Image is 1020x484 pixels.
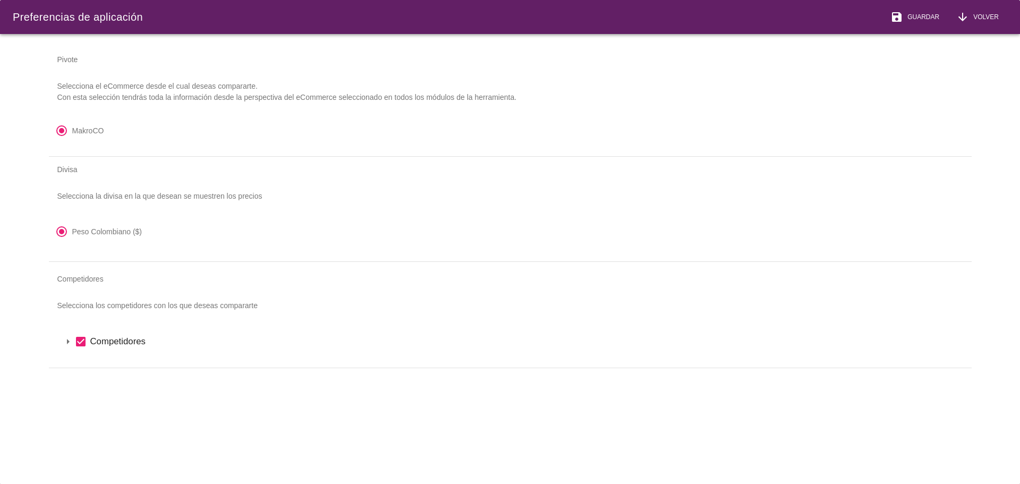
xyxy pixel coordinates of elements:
span: Volver [969,12,999,22]
i: save [890,11,903,23]
div: Divisa [49,157,972,182]
i: check_box [74,335,87,348]
span: Guardar [903,12,939,22]
i: arrow_downward [956,11,969,23]
label: Peso Colombiano ($) [72,226,142,237]
div: Competidores [49,266,972,292]
div: Pivote [49,47,972,72]
i: arrow_drop_down [62,335,74,348]
p: Selecciona el eCommerce desde el cual deseas compararte. Con esta selección tendrás toda la infor... [49,72,972,112]
p: Selecciona los competidores con los que deseas compararte [49,292,972,320]
label: MakroCO [72,125,104,136]
div: Preferencias de aplicación [13,9,143,25]
p: Selecciona la divisa en la que desean se muestren los precios [49,182,972,210]
label: Competidores [90,335,959,348]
